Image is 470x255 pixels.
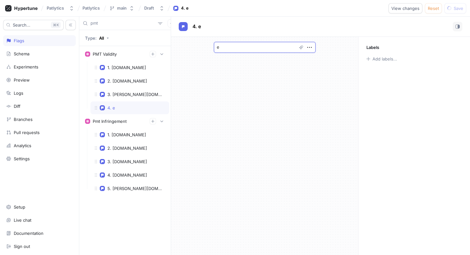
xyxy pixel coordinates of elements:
a: Documentation [3,228,76,239]
button: Patlytics [44,3,77,13]
button: View changes [388,3,422,13]
span: View changes [391,6,419,10]
div: 5. [PERSON_NAME][DOMAIN_NAME] [107,186,162,191]
div: Flags [14,38,24,43]
div: PMT Validity [93,52,117,57]
div: Add labels... [372,57,397,61]
div: Setup [14,204,25,210]
div: Live chat [14,218,31,223]
div: 4. [DOMAIN_NAME] [107,172,147,178]
div: Diff [14,104,20,109]
div: Settings [14,156,30,161]
span: Reset [428,6,439,10]
div: All [99,36,104,41]
div: 3. [DOMAIN_NAME] [107,159,147,164]
div: Experiments [14,64,38,69]
div: 2. [DOMAIN_NAME] [107,78,147,84]
span: Patlytics [82,6,100,10]
div: Documentation [14,231,43,236]
div: K [51,22,61,28]
span: Search... [13,23,30,27]
div: 1. [DOMAIN_NAME] [107,65,146,70]
div: 3. [PERSON_NAME][DOMAIN_NAME] [107,92,162,97]
div: Draft [144,5,154,11]
button: Search...K [3,20,64,30]
div: Preview [14,77,30,83]
p: Type: [85,36,97,41]
div: Analytics [14,143,31,148]
button: Save [444,3,466,13]
div: Pull requests [14,130,40,135]
input: Search... [90,20,155,27]
div: main [117,5,127,11]
button: Reset [425,3,442,13]
div: 4. e [181,5,189,12]
p: Labels [366,45,379,50]
div: Schema [14,51,29,56]
div: 4. e [107,105,115,110]
div: Pmt Infringement [93,119,127,124]
div: Patlytics [47,5,64,11]
div: 1. [DOMAIN_NAME] [107,132,146,137]
div: Branches [14,117,33,122]
span: Save [454,6,463,10]
button: Add labels... [364,55,399,63]
button: Type: All [83,32,111,44]
div: 2. [DOMAIN_NAME] [107,146,147,151]
button: main [107,3,137,13]
textarea: e [214,42,316,53]
button: Draft [142,3,167,13]
div: Sign out [14,244,30,249]
div: Logs [14,91,23,96]
p: 4. e [192,23,201,30]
